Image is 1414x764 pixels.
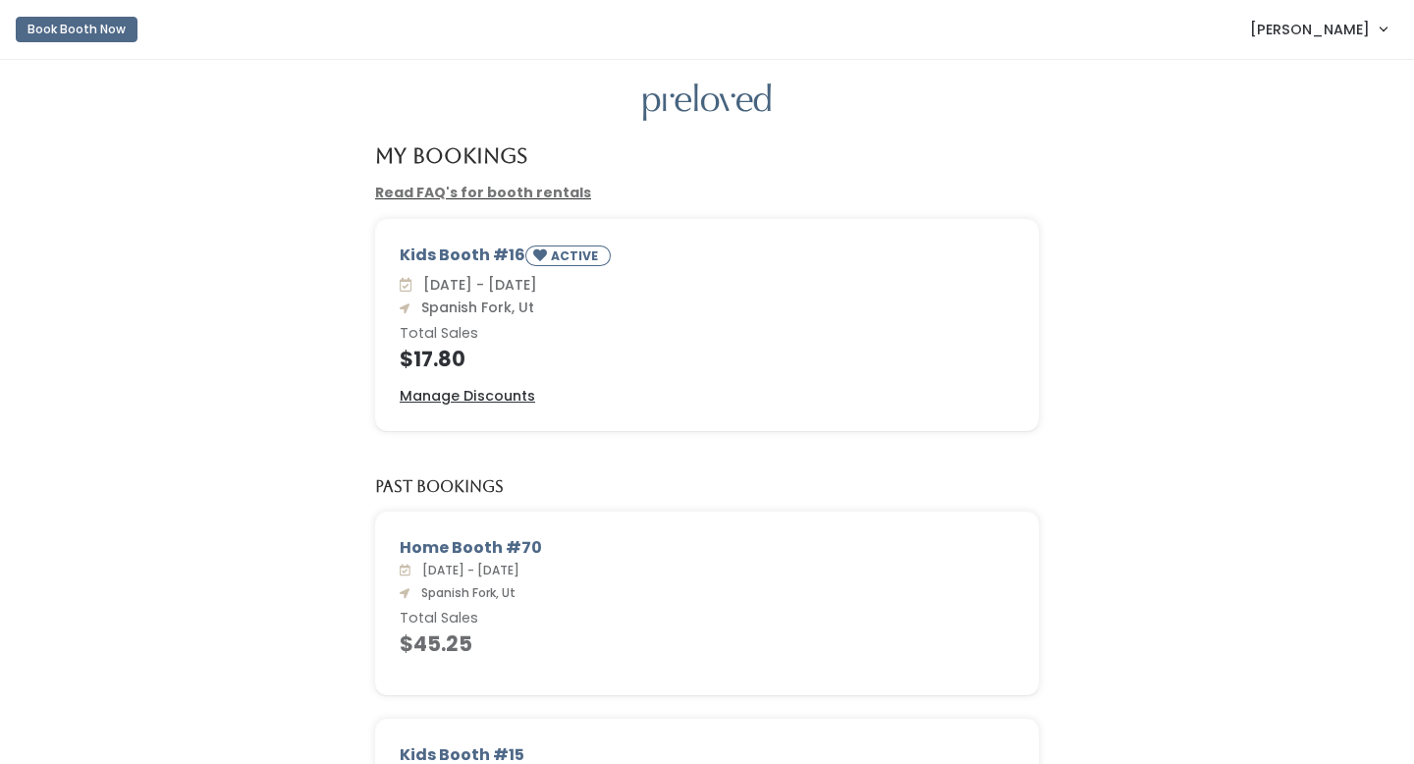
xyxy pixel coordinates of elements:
[413,584,516,601] span: Spanish Fork, Ut
[400,244,1014,274] div: Kids Booth #16
[400,611,1014,627] h6: Total Sales
[400,536,1014,560] div: Home Booth #70
[551,247,602,264] small: ACTIVE
[16,8,137,51] a: Book Booth Now
[400,326,1014,342] h6: Total Sales
[415,275,537,295] span: [DATE] - [DATE]
[643,83,771,122] img: preloved logo
[1250,19,1370,40] span: [PERSON_NAME]
[413,298,534,317] span: Spanish Fork, Ut
[16,17,137,42] button: Book Booth Now
[400,386,535,407] a: Manage Discounts
[375,478,504,496] h5: Past Bookings
[400,386,535,406] u: Manage Discounts
[375,183,591,202] a: Read FAQ's for booth rentals
[400,632,1014,655] h4: $45.25
[400,348,1014,370] h4: $17.80
[375,144,527,167] h4: My Bookings
[1230,8,1406,50] a: [PERSON_NAME]
[414,562,519,578] span: [DATE] - [DATE]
